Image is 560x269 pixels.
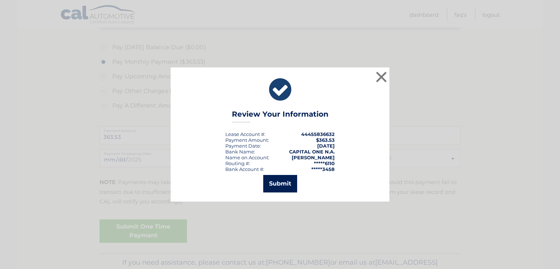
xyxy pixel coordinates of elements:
[225,149,255,155] div: Bank Name:
[225,143,260,149] span: Payment Date
[225,155,269,160] div: Name on Account:
[316,137,335,143] span: $363.53
[374,70,389,84] button: ×
[225,137,269,143] div: Payment Amount:
[289,149,335,155] strong: CAPITAL ONE N.A.
[317,143,335,149] span: [DATE]
[292,155,335,160] strong: [PERSON_NAME]
[225,166,264,172] div: Bank Account #:
[232,110,328,122] h3: Review Your Information
[225,131,265,137] div: Lease Account #:
[263,175,297,192] button: Submit
[225,160,250,166] div: Routing #:
[301,131,335,137] strong: 44455836632
[225,143,261,149] div: :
